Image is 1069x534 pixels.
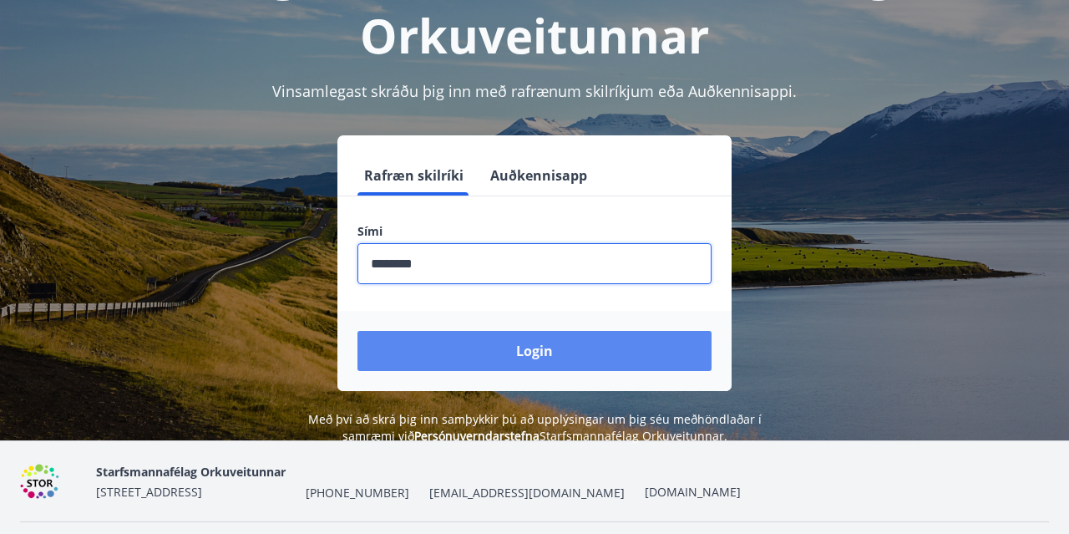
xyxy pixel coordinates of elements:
a: Persónuverndarstefna [414,428,540,444]
label: Sími [357,223,712,240]
span: [EMAIL_ADDRESS][DOMAIN_NAME] [429,485,625,501]
button: Rafræn skilríki [357,155,470,196]
button: Login [357,331,712,371]
span: Starfsmannafélag Orkuveitunnar [96,464,286,480]
img: 6gDcfMXiVBXXG0H6U6eM60D7nPrsl9g1x4qDF8XG.png [20,464,83,500]
span: Með því að skrá þig inn samþykkir þú að upplýsingar um þig séu meðhöndlaðar í samræmi við Starfsm... [308,411,762,444]
span: Vinsamlegast skráðu þig inn með rafrænum skilríkjum eða Auðkennisappi. [272,81,797,101]
span: [PHONE_NUMBER] [306,485,409,501]
button: Auðkennisapp [484,155,594,196]
a: [DOMAIN_NAME] [645,484,741,500]
span: [STREET_ADDRESS] [96,484,202,500]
